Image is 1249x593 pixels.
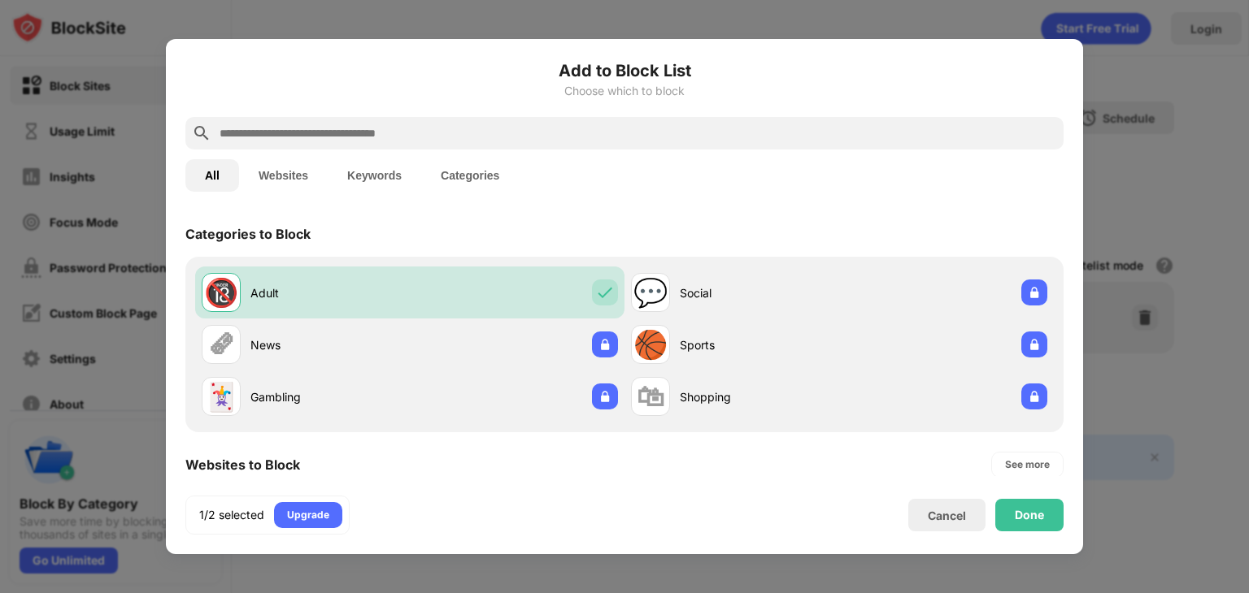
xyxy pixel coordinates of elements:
[421,159,519,192] button: Categories
[287,507,329,523] div: Upgrade
[637,380,664,413] div: 🛍
[192,123,211,143] img: search.svg
[185,58,1064,83] h6: Add to Block List
[250,284,410,301] div: Adult
[250,388,410,405] div: Gambling
[1005,457,1050,473] div: See more
[207,328,235,361] div: 🗞
[633,276,668,309] div: 💬
[680,336,839,353] div: Sports
[633,328,668,361] div: 🏀
[204,380,238,413] div: 🃏
[185,457,300,473] div: Websites to Block
[185,226,311,242] div: Categories to Block
[928,509,966,522] div: Cancel
[185,159,239,192] button: All
[250,336,410,353] div: News
[328,159,421,192] button: Keywords
[680,388,839,405] div: Shopping
[1015,509,1044,522] div: Done
[185,84,1064,97] div: Choose which to block
[680,284,839,301] div: Social
[204,276,238,309] div: 🔞
[239,159,328,192] button: Websites
[199,507,264,523] div: 1/2 selected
